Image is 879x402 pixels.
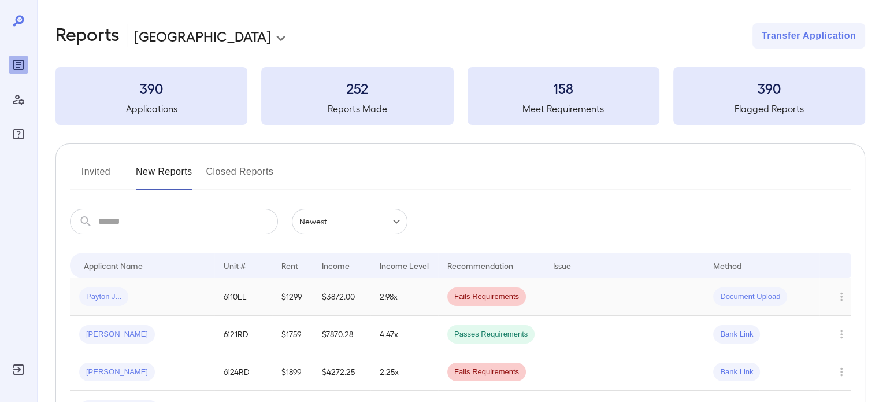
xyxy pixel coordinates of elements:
div: FAQ [9,125,28,143]
div: Income [322,259,350,272]
td: 2.98x [370,278,438,316]
div: Income Level [380,259,429,272]
td: 6124RD [214,353,272,391]
div: Manage Users [9,90,28,109]
h3: 390 [55,79,247,97]
td: $1759 [272,316,313,353]
span: Payton J... [79,292,128,303]
button: Row Actions [832,325,851,344]
td: 6110LL [214,278,272,316]
h5: Applications [55,102,247,116]
summary: 390Applications252Reports Made158Meet Requirements390Flagged Reports [55,67,865,125]
div: Method [713,259,741,272]
td: 4.47x [370,316,438,353]
td: 2.25x [370,353,438,391]
div: Unit # [224,259,246,272]
button: Invited [70,163,122,190]
button: Row Actions [832,287,851,306]
div: Recommendation [447,259,513,272]
div: Reports [9,56,28,74]
td: $1899 [272,353,313,391]
span: Bank Link [713,329,760,340]
span: Bank Link [713,367,760,378]
div: Rent [281,259,300,272]
span: Document Upload [713,292,787,303]
div: Log Out [9,360,28,379]
h5: Meet Requirements [468,102,659,116]
span: Fails Requirements [447,292,526,303]
h3: 390 [673,79,865,97]
button: Closed Reports [206,163,274,190]
h3: 252 [261,79,453,97]
td: $3872.00 [313,278,370,316]
div: Issue [553,259,572,272]
button: Row Actions [832,363,851,381]
td: $7870.28 [313,316,370,353]
button: New Reports [136,163,192,190]
span: [PERSON_NAME] [79,329,155,340]
h5: Flagged Reports [673,102,865,116]
h5: Reports Made [261,102,453,116]
h2: Reports [55,23,120,49]
h3: 158 [468,79,659,97]
p: [GEOGRAPHIC_DATA] [134,27,271,45]
td: $1299 [272,278,313,316]
span: Fails Requirements [447,367,526,378]
button: Transfer Application [752,23,865,49]
span: Passes Requirements [447,329,535,340]
div: Newest [292,209,407,234]
div: Applicant Name [84,259,143,272]
td: $4272.25 [313,353,370,391]
span: [PERSON_NAME] [79,367,155,378]
td: 6121RD [214,316,272,353]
